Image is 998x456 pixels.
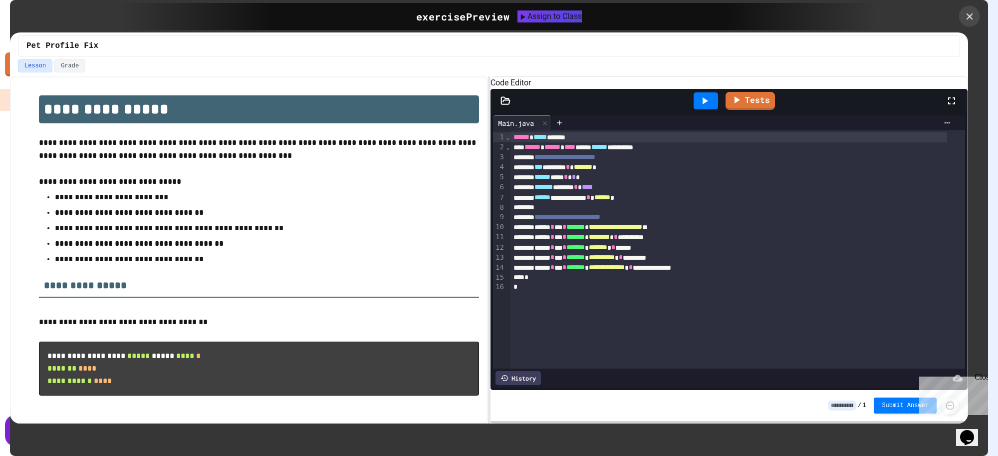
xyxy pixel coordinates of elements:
[493,115,551,130] div: Main.java
[493,212,505,222] div: 9
[493,282,505,292] div: 16
[493,203,505,213] div: 8
[882,402,929,410] span: Submit Answer
[493,132,505,142] div: 1
[862,402,866,410] span: 1
[491,77,968,89] h6: Code Editor
[493,142,505,152] div: 2
[54,59,85,72] button: Grade
[18,59,52,72] button: Lesson
[915,373,988,415] iframe: chat widget
[493,222,505,232] div: 10
[858,402,861,410] span: /
[493,232,505,242] div: 11
[493,118,539,128] div: Main.java
[505,133,510,141] span: Fold line
[496,371,541,385] div: History
[505,143,510,151] span: Fold line
[493,253,505,263] div: 13
[956,416,988,446] iframe: chat widget
[874,398,937,414] button: Submit Answer
[416,9,510,24] div: exercise Preview
[493,273,505,283] div: 15
[493,152,505,162] div: 3
[493,243,505,253] div: 12
[493,193,505,203] div: 7
[493,162,505,172] div: 4
[4,4,69,63] div: Chat with us now!Close
[726,92,775,110] a: Tests
[493,182,505,192] div: 6
[517,10,582,22] button: Assign to Class
[26,40,98,52] span: Pet Profile Fix
[493,263,505,273] div: 14
[493,172,505,182] div: 5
